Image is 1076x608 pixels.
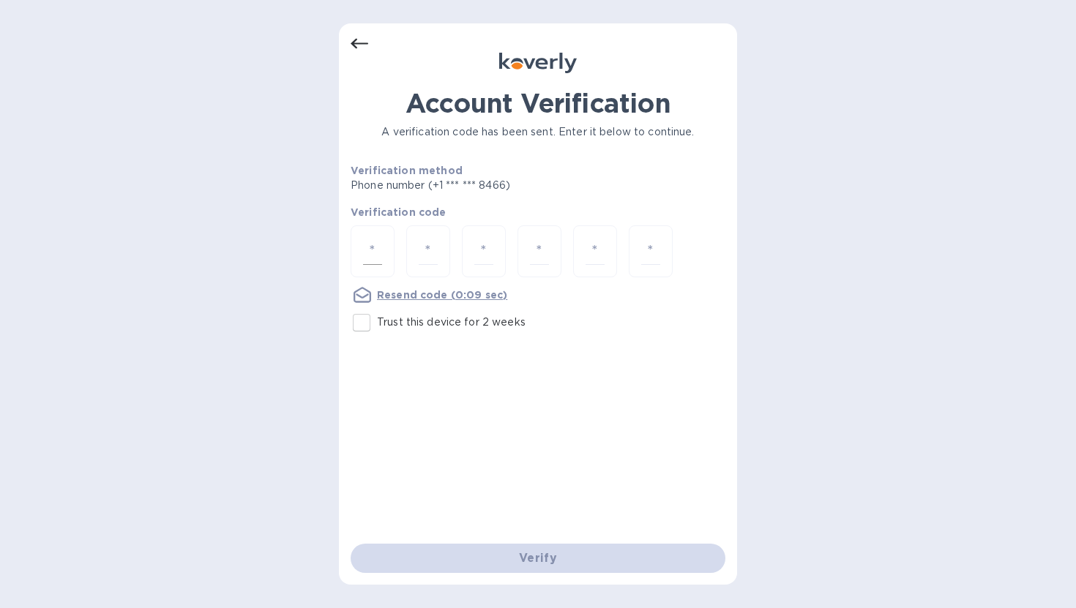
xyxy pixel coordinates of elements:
[377,289,507,301] u: Resend code (0:09 sec)
[351,165,463,176] b: Verification method
[377,315,526,330] p: Trust this device for 2 weeks
[351,205,725,219] p: Verification code
[351,88,725,119] h1: Account Verification
[351,178,622,193] p: Phone number (+1 *** *** 8466)
[351,124,725,140] p: A verification code has been sent. Enter it below to continue.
